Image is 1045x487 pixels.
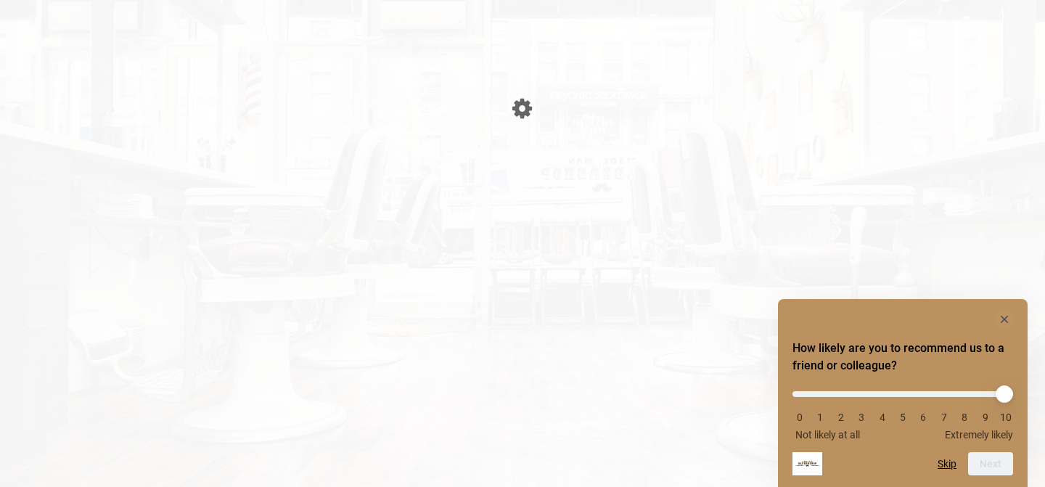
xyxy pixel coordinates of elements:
li: 0 [792,412,807,423]
li: 2 [834,412,848,423]
button: Next question [968,452,1013,475]
button: Skip [938,458,956,470]
div: How likely are you to recommend us to a friend or colleague? Select an option from 0 to 10, with ... [792,380,1013,441]
li: 7 [937,412,951,423]
li: 8 [957,412,972,423]
div: How likely are you to recommend us to a friend or colleague? Select an option from 0 to 10, with ... [792,311,1013,475]
span: Not likely at all [795,429,860,441]
span: Extremely likely [945,429,1013,441]
li: 6 [916,412,930,423]
li: 10 [999,412,1013,423]
li: 9 [978,412,993,423]
button: Hide survey [996,311,1013,328]
h2: How likely are you to recommend us to a friend or colleague? Select an option from 0 to 10, with ... [792,340,1013,375]
li: 5 [896,412,910,423]
li: 4 [875,412,890,423]
li: 3 [854,412,869,423]
li: 1 [813,412,827,423]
